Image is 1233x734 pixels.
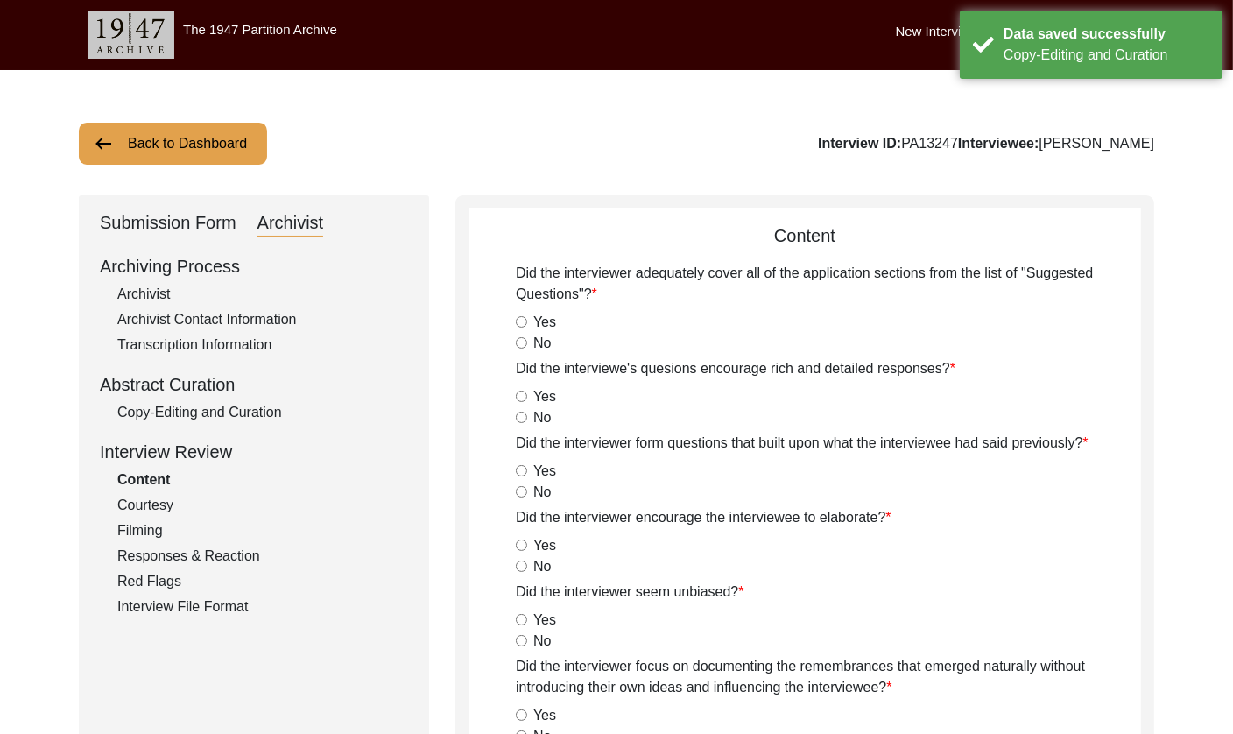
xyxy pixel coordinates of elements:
[93,133,114,154] img: arrow-left.png
[516,263,1141,305] label: Did the interviewer adequately cover all of the application sections from the list of "Suggested ...
[533,535,556,556] label: Yes
[818,136,901,151] b: Interview ID:
[117,546,408,567] div: Responses & Reaction
[88,11,174,59] img: header-logo.png
[533,482,551,503] label: No
[1004,45,1209,66] div: Copy-Editing and Curation
[516,358,955,379] label: Did the interviewe's quesions encourage rich and detailed responses?
[469,222,1141,249] div: Content
[117,520,408,541] div: Filming
[516,507,891,528] label: Did the interviewer encourage the interviewee to elaborate?
[533,312,556,333] label: Yes
[117,284,408,305] div: Archivist
[533,556,551,577] label: No
[117,335,408,356] div: Transcription Information
[100,209,236,237] div: Submission Form
[533,386,556,407] label: Yes
[117,571,408,592] div: Red Flags
[117,309,408,330] div: Archivist Contact Information
[100,253,408,279] div: Archiving Process
[533,461,556,482] label: Yes
[958,136,1039,151] b: Interviewee:
[516,656,1141,698] label: Did the interviewer focus on documenting the remembrances that emerged naturally without introduc...
[533,407,551,428] label: No
[117,402,408,423] div: Copy-Editing and Curation
[100,371,408,398] div: Abstract Curation
[100,439,408,465] div: Interview Review
[818,133,1154,154] div: PA13247 [PERSON_NAME]
[257,209,324,237] div: Archivist
[183,22,337,37] label: The 1947 Partition Archive
[117,495,408,516] div: Courtesy
[896,22,978,42] label: New Interview
[516,582,744,603] label: Did the interviewer seem unbiased?
[533,333,551,354] label: No
[533,631,551,652] label: No
[533,705,556,726] label: Yes
[516,433,1089,454] label: Did the interviewer form questions that built upon what the interviewee had said previously?
[1004,24,1209,45] div: Data saved successfully
[117,469,408,491] div: Content
[79,123,267,165] button: Back to Dashboard
[533,610,556,631] label: Yes
[117,596,408,618] div: Interview File Format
